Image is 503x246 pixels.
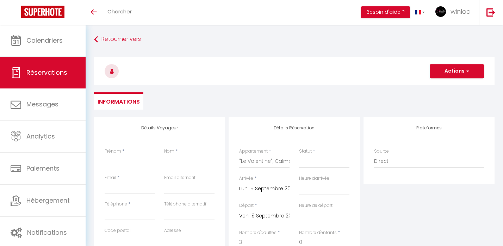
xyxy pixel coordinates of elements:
[374,148,389,155] label: Source
[239,202,254,209] label: Départ
[26,132,55,141] span: Analytics
[26,196,70,205] span: Hébergement
[486,8,495,17] img: logout
[94,33,495,46] a: Retourner vers
[451,7,470,16] span: winloc
[26,36,63,45] span: Calendriers
[105,201,127,208] label: Téléphone
[164,201,206,208] label: Téléphone alternatif
[164,227,181,234] label: Adresse
[239,175,253,182] label: Arrivée
[27,228,67,237] span: Notifications
[105,174,116,181] label: Email
[164,174,195,181] label: Email alternatif
[473,214,498,241] iframe: Chat
[105,227,131,234] label: Code postal
[105,148,121,155] label: Prénom
[299,148,312,155] label: Statut
[374,125,484,130] h4: Plateformes
[107,8,132,15] span: Chercher
[164,148,174,155] label: Nom
[299,175,329,182] label: Heure d'arrivée
[26,164,60,173] span: Paiements
[361,6,410,18] button: Besoin d'aide ?
[435,6,446,17] img: ...
[239,229,277,236] label: Nombre d'adultes
[26,100,58,109] span: Messages
[299,229,337,236] label: Nombre d'enfants
[94,92,143,110] li: Informations
[299,202,333,209] label: Heure de départ
[105,125,215,130] h4: Détails Voyageur
[239,125,349,130] h4: Détails Réservation
[430,64,484,78] button: Actions
[21,6,64,18] img: Super Booking
[239,148,268,155] label: Appartement
[26,68,67,77] span: Réservations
